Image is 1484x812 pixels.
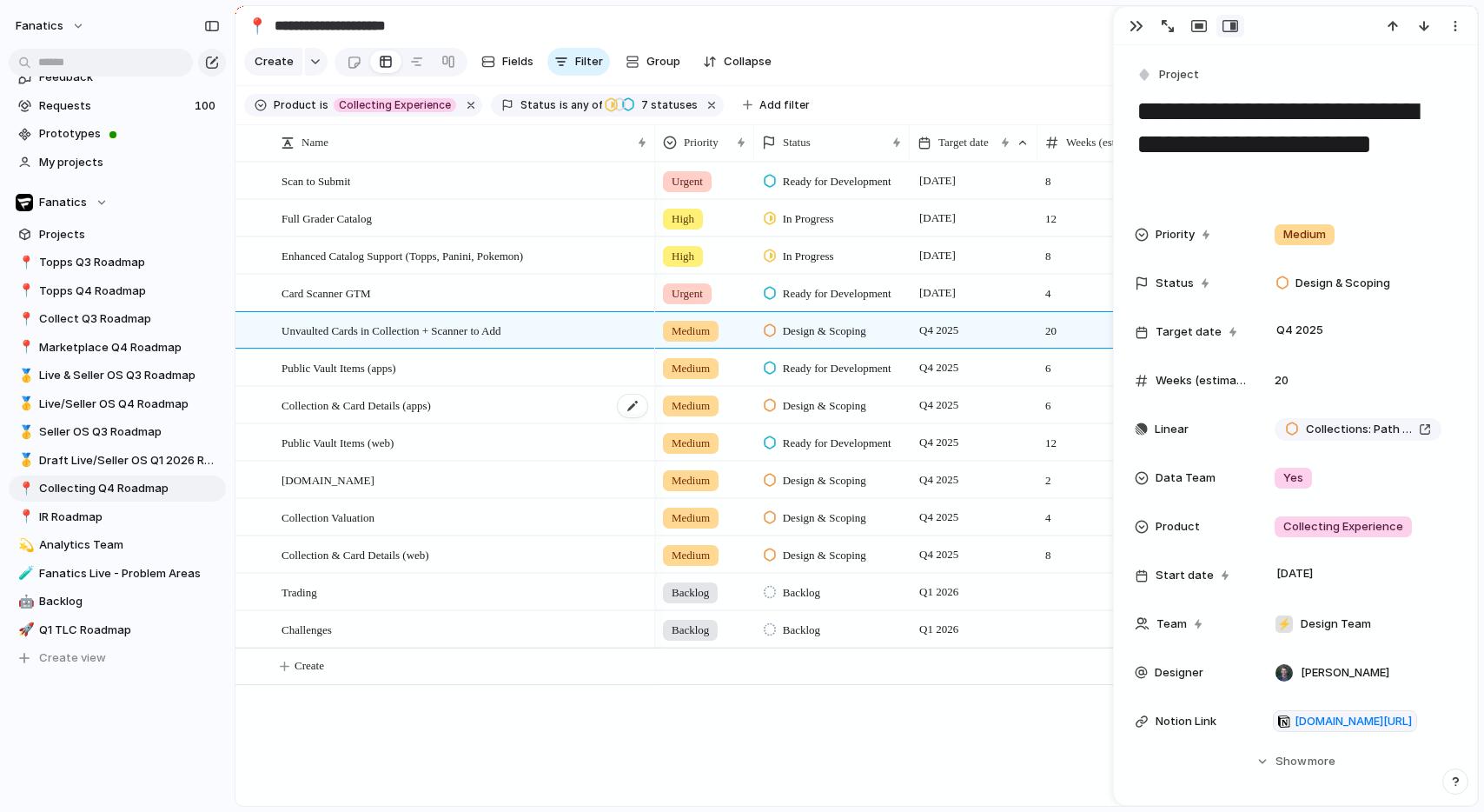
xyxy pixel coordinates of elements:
[672,323,710,340] span: Medium
[783,547,866,564] span: Design & Scoping
[1283,226,1326,243] span: Medium
[16,17,63,35] span: fanatics
[1038,463,1167,489] span: 2
[938,134,989,151] span: Target date
[672,360,710,377] span: Medium
[18,536,30,556] div: 💫
[9,476,226,502] div: 📍Collecting Q4 Roadmap
[18,507,30,527] div: 📍
[316,96,332,115] button: is
[9,278,226,304] div: 📍Topps Q4 Roadmap
[16,310,33,328] button: 📍
[255,53,294,70] span: Create
[783,360,891,377] span: Ready for Development
[672,547,710,564] span: Medium
[547,48,610,76] button: Filter
[1156,372,1246,389] span: Weeks (estimate)
[18,479,30,499] div: 📍
[9,391,226,417] a: 🥇Live/Seller OS Q4 Roadmap
[1156,275,1194,292] span: Status
[39,423,220,441] span: Seller OS Q3 Roadmap
[9,363,226,389] a: 🥇Live & Seller OS Q3 Roadmap
[39,339,220,356] span: Marketplace Q4 Roadmap
[732,93,820,117] button: Add filter
[9,617,226,643] a: 🚀Q1 TLC Roadmap
[16,536,33,554] button: 💫
[915,544,963,565] span: Q4 2025
[9,306,226,332] a: 📍Collect Q3 Roadmap
[18,394,30,414] div: 🥇
[636,97,698,113] span: statuses
[9,121,226,147] a: Prototypes
[9,190,226,216] button: Fanatics
[9,150,226,176] a: My projects
[560,97,568,113] span: is
[783,173,891,190] span: Ready for Development
[9,532,226,558] a: 💫Analytics Team
[39,622,220,639] span: Q1 TLC Roadmap
[783,134,811,151] span: Status
[16,396,33,413] button: 🥇
[39,509,220,526] span: IR Roadmap
[282,619,332,639] span: Challenges
[9,504,226,530] a: 📍IR Roadmap
[18,253,30,273] div: 📍
[39,254,220,271] span: Topps Q3 Roadmap
[18,366,30,386] div: 🥇
[1156,616,1187,633] span: Team
[18,450,30,470] div: 🥇
[301,134,328,151] span: Name
[1156,567,1214,584] span: Start date
[282,432,394,452] span: Public Vault Items (web)
[1159,66,1199,83] span: Project
[39,310,220,328] span: Collect Q3 Roadmap
[1066,134,1144,151] span: Weeks (estimate)
[915,507,963,528] span: Q4 2025
[39,97,189,115] span: Requests
[1156,518,1200,536] span: Product
[1038,238,1167,265] span: 8
[9,561,226,587] a: 🧪Fanatics Live - Problem Areas
[9,589,226,615] a: 🤖Backlog
[16,509,33,526] button: 📍
[1301,664,1389,682] span: [PERSON_NAME]
[1306,421,1412,438] span: Collections: Path to Card Details, Showcases, and Public Collections
[9,335,226,361] a: 📍Marketplace Q4 Roadmap
[8,12,94,40] button: fanatics
[1283,518,1403,536] span: Collecting Experience
[39,536,220,554] span: Analytics Team
[783,210,834,228] span: In Progress
[1156,323,1222,341] span: Target date
[39,452,220,469] span: Draft Live/Seller OS Q1 2026 Roadmap
[16,480,33,497] button: 📍
[282,320,500,340] span: Unvaulted Cards in Collection + Scanner to Add
[9,64,226,90] a: Feedback
[617,48,689,76] button: Group
[1275,616,1293,633] div: ⚡
[556,96,606,115] button: isany of
[1275,418,1441,441] a: Collections: Path to Card Details, Showcases, and Public Collections
[1272,320,1328,341] span: Q4 2025
[18,563,30,583] div: 🧪
[16,283,33,300] button: 📍
[282,544,429,564] span: Collection & Card Details (web)
[1038,388,1167,415] span: 6
[39,593,220,610] span: Backlog
[39,125,220,143] span: Prototypes
[16,254,33,271] button: 📍
[39,480,220,497] span: Collecting Q4 Roadmap
[16,423,33,441] button: 🥇
[696,48,778,76] button: Collapse
[672,435,710,452] span: Medium
[1038,163,1167,190] span: 8
[672,622,709,639] span: Backlog
[1156,713,1216,730] span: Notion Link
[636,98,651,111] span: 7
[672,584,709,602] span: Backlog
[282,507,374,527] span: Collection Valuation
[16,565,33,582] button: 🧪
